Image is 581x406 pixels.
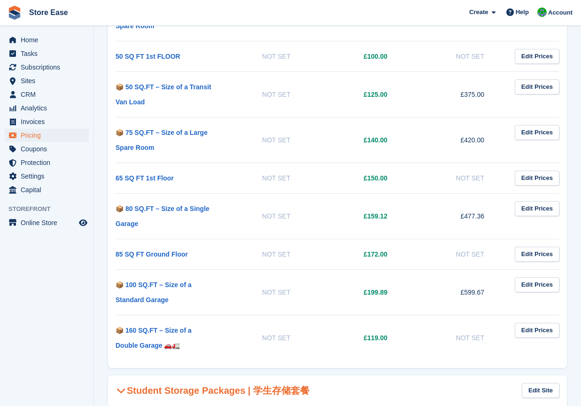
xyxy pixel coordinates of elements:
[212,41,309,71] td: Not Set
[5,61,89,74] a: menu
[212,193,309,239] td: Not Set
[212,71,309,117] td: Not Set
[5,156,89,169] a: menu
[522,383,559,398] a: Edit Site
[5,47,89,60] a: menu
[21,129,77,142] span: Pricing
[5,74,89,87] a: menu
[537,8,547,17] img: Neal Smitheringale
[25,5,72,20] a: Store Ease
[21,142,77,156] span: Coupons
[469,8,488,17] span: Create
[5,33,89,47] a: menu
[21,115,77,128] span: Invoices
[116,250,188,258] a: 85 SQ FT Ground Floor
[5,101,89,115] a: menu
[310,41,406,71] td: £100.00
[406,269,503,315] td: £599.67
[5,170,89,183] a: menu
[310,239,406,269] td: £172.00
[5,142,89,156] a: menu
[516,8,529,17] span: Help
[212,117,309,163] td: Not Set
[21,101,77,115] span: Analytics
[21,183,77,196] span: Capital
[406,193,503,239] td: £477.36
[515,79,559,95] a: Edit Prices
[515,247,559,262] a: Edit Prices
[21,216,77,229] span: Online Store
[515,49,559,64] a: Edit Prices
[310,117,406,163] td: £140.00
[5,216,89,229] a: menu
[515,171,559,186] a: Edit Prices
[21,156,77,169] span: Protection
[406,315,503,360] td: Not Set
[406,71,503,117] td: £375.00
[8,204,93,214] span: Storefront
[515,125,559,141] a: Edit Prices
[21,33,77,47] span: Home
[116,205,209,227] a: 📦 80 SQ.FT – Size of a Single Garage
[116,53,180,60] a: 50 SQ FT 1st FLOOR
[21,47,77,60] span: Tasks
[212,163,309,193] td: Not Set
[116,385,310,396] h2: Student Storage Packages | 学生存储套餐
[310,315,406,360] td: £119.00
[5,129,89,142] a: menu
[116,327,192,349] a: 📦 160 SQ.FT – Size of a Double Garage 🚗🚛
[212,315,309,360] td: Not Set
[21,61,77,74] span: Subscriptions
[5,88,89,101] a: menu
[310,269,406,315] td: £199.89
[406,41,503,71] td: Not Set
[116,7,207,30] a: 📦 40 SQ.FT – Size of a Small Spare Room
[116,129,208,151] a: 📦 75 SQ.FT – Size of a Large Spare Room
[548,8,573,17] span: Account
[406,117,503,163] td: £420.00
[515,277,559,293] a: Edit Prices
[212,239,309,269] td: Not Set
[116,83,211,106] a: 📦 50 SQ.FT – Size of a Transit Van Load
[116,174,174,182] a: 65 SQ FT 1st Floor
[310,163,406,193] td: £150.00
[116,281,192,304] a: 📦 100 SQ.FT – Size of a Standard Garage
[310,193,406,239] td: £159.12
[77,217,89,228] a: Preview store
[515,201,559,217] a: Edit Prices
[406,239,503,269] td: Not Set
[310,71,406,117] td: £125.00
[406,163,503,193] td: Not Set
[5,115,89,128] a: menu
[515,323,559,338] a: Edit Prices
[5,183,89,196] a: menu
[8,6,22,20] img: stora-icon-8386f47178a22dfd0bd8f6a31ec36ba5ce8667c1dd55bd0f319d3a0aa187defe.svg
[212,269,309,315] td: Not Set
[21,74,77,87] span: Sites
[21,88,77,101] span: CRM
[21,170,77,183] span: Settings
